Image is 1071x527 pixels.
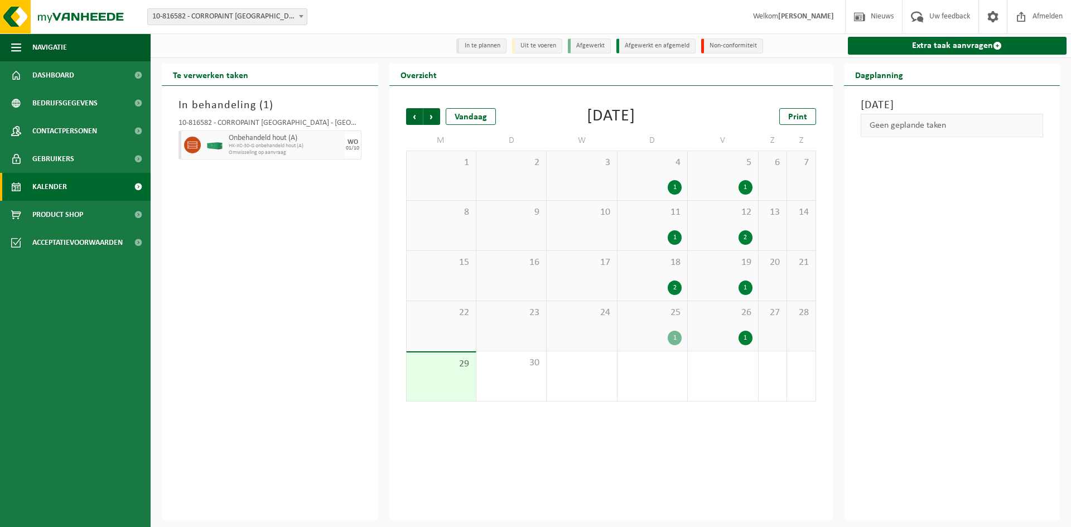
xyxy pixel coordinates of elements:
[764,307,781,319] span: 27
[739,281,752,295] div: 1
[778,12,834,21] strong: [PERSON_NAME]
[861,114,1044,137] div: Geen geplande taken
[446,108,496,125] div: Vandaag
[787,130,816,151] td: Z
[147,8,307,25] span: 10-816582 - CORROPAINT NV - ANTWERPEN
[406,130,476,151] td: M
[568,38,611,54] li: Afgewerkt
[552,307,611,319] span: 24
[482,157,541,169] span: 2
[32,173,67,201] span: Kalender
[668,331,682,345] div: 1
[693,157,752,169] span: 5
[482,206,541,219] span: 9
[32,61,74,89] span: Dashboard
[668,180,682,195] div: 1
[348,139,358,146] div: WO
[552,206,611,219] span: 10
[793,307,809,319] span: 28
[229,134,342,143] span: Onbehandeld hout (A)
[148,9,307,25] span: 10-816582 - CORROPAINT NV - ANTWERPEN
[844,64,914,85] h2: Dagplanning
[793,257,809,269] span: 21
[32,33,67,61] span: Navigatie
[693,257,752,269] span: 19
[482,357,541,369] span: 30
[623,307,682,319] span: 25
[793,206,809,219] span: 14
[476,130,547,151] td: D
[482,307,541,319] span: 23
[229,143,342,149] span: HK-XC-30-G onbehandeld hout (A)
[412,206,470,219] span: 8
[861,97,1044,114] h3: [DATE]
[788,113,807,122] span: Print
[623,257,682,269] span: 18
[263,100,269,111] span: 1
[423,108,440,125] span: Volgende
[779,108,816,125] a: Print
[739,230,752,245] div: 2
[32,145,74,173] span: Gebruikers
[162,64,259,85] h2: Te verwerken taken
[32,229,123,257] span: Acceptatievoorwaarden
[623,206,682,219] span: 11
[178,97,361,114] h3: In behandeling ( )
[206,141,223,149] img: HK-XC-30-GN-00
[623,157,682,169] span: 4
[701,38,763,54] li: Non-conformiteit
[759,130,787,151] td: Z
[693,206,752,219] span: 12
[617,130,688,151] td: D
[587,108,635,125] div: [DATE]
[412,257,470,269] span: 15
[848,37,1067,55] a: Extra taak aanvragen
[406,108,423,125] span: Vorige
[32,89,98,117] span: Bedrijfsgegevens
[688,130,758,151] td: V
[764,157,781,169] span: 6
[668,230,682,245] div: 1
[229,149,342,156] span: Omwisseling op aanvraag
[693,307,752,319] span: 26
[739,180,752,195] div: 1
[412,157,470,169] span: 1
[668,281,682,295] div: 2
[482,257,541,269] span: 16
[616,38,696,54] li: Afgewerkt en afgemeld
[739,331,752,345] div: 1
[552,257,611,269] span: 17
[764,206,781,219] span: 13
[547,130,617,151] td: W
[456,38,506,54] li: In te plannen
[552,157,611,169] span: 3
[346,146,359,151] div: 01/10
[412,307,470,319] span: 22
[793,157,809,169] span: 7
[764,257,781,269] span: 20
[389,64,448,85] h2: Overzicht
[512,38,562,54] li: Uit te voeren
[178,119,361,130] div: 10-816582 - CORROPAINT [GEOGRAPHIC_DATA] - [GEOGRAPHIC_DATA]
[32,201,83,229] span: Product Shop
[32,117,97,145] span: Contactpersonen
[412,358,470,370] span: 29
